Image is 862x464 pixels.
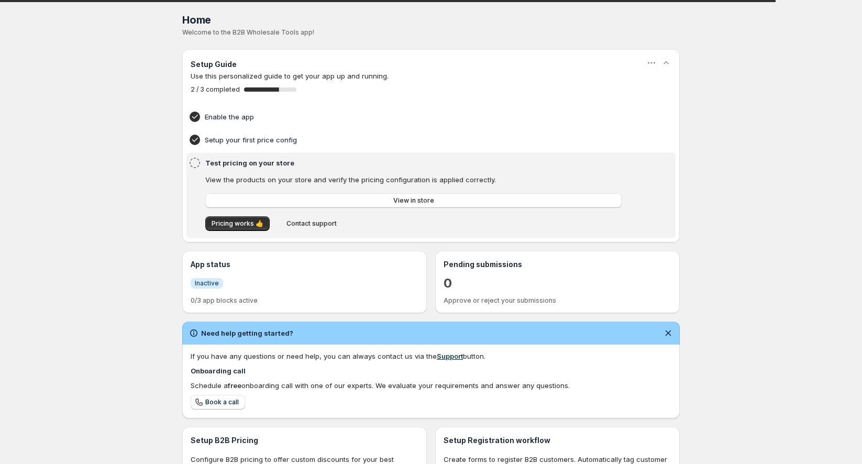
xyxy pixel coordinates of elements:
h4: Test pricing on your store [205,158,625,168]
button: Contact support [280,216,343,231]
a: Support [437,352,463,360]
button: Dismiss notification [661,326,676,340]
div: If you have any questions or need help, you can always contact us via the button. [191,351,671,361]
h2: Need help getting started? [201,328,293,338]
h3: App status [191,259,418,270]
h4: Setup your first price config [205,135,625,145]
h4: Enable the app [205,112,625,122]
h3: Setup B2B Pricing [191,435,418,446]
span: Inactive [195,279,219,288]
p: Approve or reject your submissions [444,296,671,305]
div: Schedule a onboarding call with one of our experts. We evaluate your requirements and answer any ... [191,380,671,391]
span: Pricing works 👍 [212,219,263,228]
span: Home [182,14,211,26]
p: Welcome to the B2B Wholesale Tools app! [182,28,680,37]
span: 2 / 3 completed [191,85,240,94]
b: free [228,381,241,390]
a: Book a call [191,395,245,410]
span: Contact support [286,219,337,228]
a: InfoInactive [191,278,223,289]
p: 0/3 app blocks active [191,296,418,305]
h3: Pending submissions [444,259,671,270]
p: View the products on your store and verify the pricing configuration is applied correctly. [205,174,622,185]
a: 0 [444,275,452,292]
p: Use this personalized guide to get your app up and running. [191,71,671,81]
button: Pricing works 👍 [205,216,270,231]
span: View in store [393,196,434,205]
span: Book a call [205,398,239,406]
h3: Setup Guide [191,59,237,70]
h4: Onboarding call [191,366,671,376]
h3: Setup Registration workflow [444,435,671,446]
a: View in store [205,193,622,208]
